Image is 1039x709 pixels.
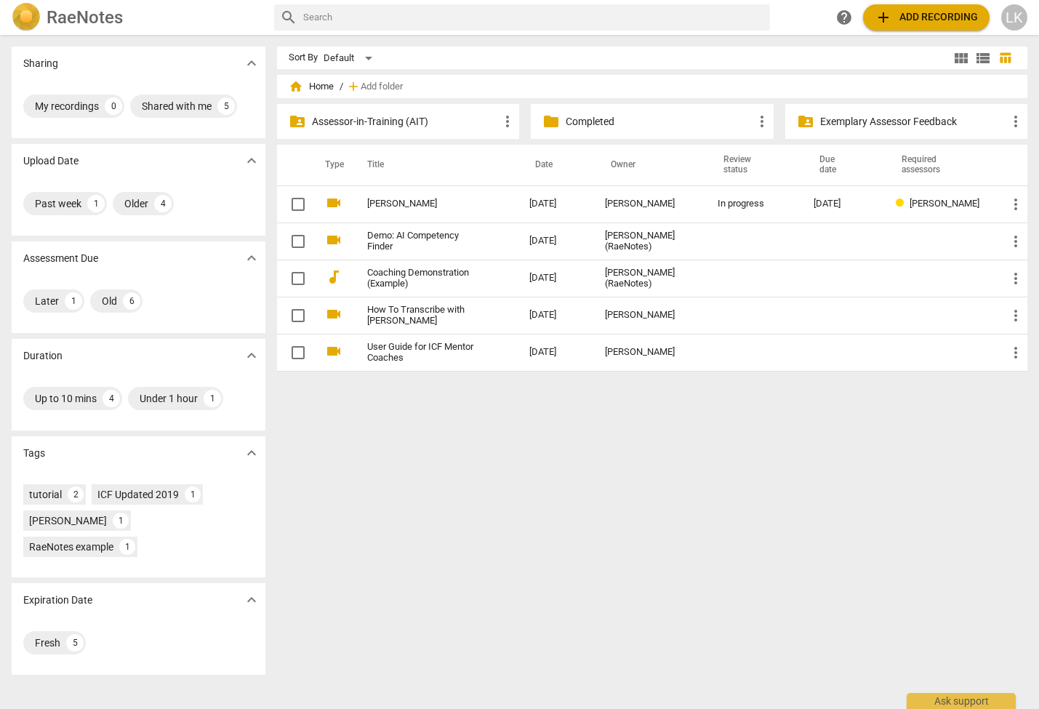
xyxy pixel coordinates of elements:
[875,9,892,26] span: add
[312,114,499,129] p: Assessor-in-Training (AIT)
[204,390,221,407] div: 1
[518,297,593,334] td: [DATE]
[289,79,334,94] span: Home
[35,99,99,113] div: My recordings
[1007,307,1024,324] span: more_vert
[802,145,884,185] th: Due date
[23,446,45,461] p: Tags
[241,442,262,464] button: Show more
[325,268,342,286] span: audiotrack
[340,81,343,92] span: /
[113,513,129,529] div: 1
[142,99,212,113] div: Shared with me
[23,56,58,71] p: Sharing
[325,305,342,323] span: videocam
[950,47,972,69] button: Tile view
[154,195,172,212] div: 4
[68,486,84,502] div: 2
[35,196,81,211] div: Past week
[907,693,1016,709] div: Ask support
[66,634,84,652] div: 5
[65,292,82,310] div: 1
[87,195,105,212] div: 1
[518,223,593,260] td: [DATE]
[241,589,262,611] button: Show more
[994,47,1016,69] button: Table view
[706,145,802,185] th: Review status
[124,196,148,211] div: Older
[241,345,262,366] button: Show more
[910,198,979,209] span: [PERSON_NAME]
[119,539,135,555] div: 1
[243,591,260,609] span: expand_more
[605,231,694,252] div: [PERSON_NAME] (RaeNotes)
[303,6,764,29] input: Search
[518,334,593,371] td: [DATE]
[884,145,995,185] th: Required assessors
[289,79,303,94] span: home
[23,153,79,169] p: Upload Date
[35,294,59,308] div: Later
[185,486,201,502] div: 1
[896,198,910,209] span: Review status: in progress
[605,199,694,209] div: [PERSON_NAME]
[361,81,403,92] span: Add folder
[346,79,361,94] span: add
[47,7,123,28] h2: RaeNotes
[217,97,235,115] div: 5
[974,49,992,67] span: view_list
[499,113,516,130] span: more_vert
[875,9,978,26] span: Add recording
[35,636,60,650] div: Fresh
[35,391,97,406] div: Up to 10 mins
[863,4,990,31] button: Upload
[243,249,260,267] span: expand_more
[243,444,260,462] span: expand_more
[103,390,120,407] div: 4
[241,52,262,74] button: Show more
[324,47,377,70] div: Default
[325,231,342,249] span: videocam
[280,9,297,26] span: search
[23,348,63,364] p: Duration
[102,294,117,308] div: Old
[289,113,306,130] span: folder_shared
[367,342,477,364] a: User Guide for ICF Mentor Coaches
[243,55,260,72] span: expand_more
[325,194,342,212] span: videocam
[140,391,198,406] div: Under 1 hour
[797,113,814,130] span: folder_shared
[566,114,753,129] p: Completed
[367,305,477,327] a: How To Transcribe with [PERSON_NAME]
[998,51,1012,65] span: table_chart
[23,593,92,608] p: Expiration Date
[367,231,477,252] a: Demo: AI Competency Finder
[12,3,262,32] a: LogoRaeNotes
[29,540,113,554] div: RaeNotes example
[350,145,518,185] th: Title
[605,310,694,321] div: [PERSON_NAME]
[29,487,62,502] div: tutorial
[605,347,694,358] div: [PERSON_NAME]
[97,487,179,502] div: ICF Updated 2019
[753,113,771,130] span: more_vert
[29,513,107,528] div: [PERSON_NAME]
[518,260,593,297] td: [DATE]
[243,152,260,169] span: expand_more
[241,247,262,269] button: Show more
[241,150,262,172] button: Show more
[814,199,872,209] div: [DATE]
[1007,113,1024,130] span: more_vert
[367,199,477,209] a: [PERSON_NAME]
[518,185,593,223] td: [DATE]
[12,3,41,32] img: Logo
[243,347,260,364] span: expand_more
[23,251,98,266] p: Assessment Due
[542,113,560,130] span: folder
[1001,4,1027,31] button: LK
[105,97,122,115] div: 0
[313,145,350,185] th: Type
[367,268,477,289] a: Coaching Demonstration (Example)
[593,145,706,185] th: Owner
